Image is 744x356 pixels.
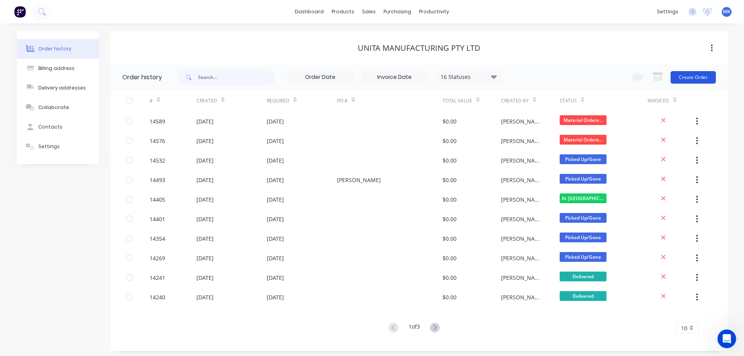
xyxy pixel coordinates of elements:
div: [PERSON_NAME] [501,293,544,301]
div: [DATE] [267,117,284,125]
span: Delivered [560,272,607,281]
div: purchasing [380,6,415,18]
span: Picked Up/Gone [560,233,607,242]
div: Status [560,90,648,111]
div: Created By [501,90,560,111]
span: Picked Up/Gone [560,174,607,184]
div: Billing address [38,65,75,72]
span: MK [723,8,730,15]
div: Status [560,97,577,104]
button: Delivery addresses [17,78,99,98]
div: [DATE] [196,137,214,145]
div: PO # [337,90,442,111]
div: 14589 [150,117,165,125]
div: [PERSON_NAME] [501,274,544,282]
button: Contacts [17,117,99,137]
div: [DATE] [267,293,284,301]
div: [DATE] [196,215,214,223]
div: [DATE] [267,215,284,223]
div: Settings [38,143,60,150]
div: $0.00 [442,274,457,282]
div: Delivery addresses [38,84,86,91]
button: Create Order [671,71,716,84]
div: Invoiced [648,97,669,104]
span: At [GEOGRAPHIC_DATA]... [560,193,607,203]
button: Billing address [17,59,99,78]
div: [PERSON_NAME] [501,176,544,184]
input: Invoice Date [362,72,427,83]
span: Material Ordere... [560,135,607,145]
div: settings [653,6,682,18]
div: 14576 [150,137,165,145]
button: Collaborate [17,98,99,117]
div: $0.00 [442,176,457,184]
input: Order Date [287,72,353,83]
div: 14405 [150,195,165,204]
div: [DATE] [196,254,214,262]
div: 14532 [150,156,165,165]
div: [DATE] [267,195,284,204]
div: PO # [337,97,348,104]
div: [PERSON_NAME] [501,117,544,125]
div: Total Value [442,97,472,104]
div: [PERSON_NAME] [337,176,381,184]
span: Material Ordere... [560,115,607,125]
div: [PERSON_NAME] [501,215,544,223]
div: 14493 [150,176,165,184]
div: [DATE] [196,117,214,125]
div: Order history [38,45,71,52]
div: [DATE] [196,195,214,204]
div: [DATE] [196,274,214,282]
span: Delivered [560,291,607,301]
div: $0.00 [442,234,457,243]
div: Created By [501,97,529,104]
div: [PERSON_NAME] [501,254,544,262]
div: 14354 [150,234,165,243]
div: [DATE] [267,156,284,165]
div: $0.00 [442,254,457,262]
a: dashboard [291,6,328,18]
div: [DATE] [267,137,284,145]
div: 14240 [150,293,165,301]
div: products [328,6,358,18]
div: Required [267,97,289,104]
div: $0.00 [442,293,457,301]
div: Collaborate [38,104,69,111]
div: Order history [122,73,162,82]
div: $0.00 [442,215,457,223]
span: Picked Up/Gone [560,252,607,262]
div: Unita Manufacturing Pty Ltd [358,43,480,53]
div: Created [196,97,217,104]
div: [DATE] [267,176,284,184]
div: 14269 [150,254,165,262]
div: [DATE] [267,234,284,243]
div: Created [196,90,267,111]
div: [DATE] [267,274,284,282]
div: [DATE] [196,293,214,301]
iframe: Intercom live chat [717,329,736,348]
div: 16 Statuses [436,73,501,81]
div: [PERSON_NAME] [501,195,544,204]
span: Picked Up/Gone [560,154,607,164]
div: [DATE] [196,234,214,243]
img: Factory [14,6,26,18]
div: $0.00 [442,117,457,125]
div: Total Value [442,90,501,111]
button: Settings [17,137,99,156]
div: # [150,90,196,111]
div: productivity [415,6,453,18]
div: [DATE] [196,176,214,184]
div: [PERSON_NAME] [501,234,544,243]
div: [PERSON_NAME] [501,137,544,145]
div: # [150,97,153,104]
span: Picked Up/Gone [560,213,607,223]
span: 10 [681,324,687,332]
div: $0.00 [442,137,457,145]
div: [PERSON_NAME] [501,156,544,165]
input: Search... [198,70,275,85]
div: [DATE] [196,156,214,165]
div: [DATE] [267,254,284,262]
div: 14401 [150,215,165,223]
div: Contacts [38,123,62,131]
div: Required [267,90,337,111]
